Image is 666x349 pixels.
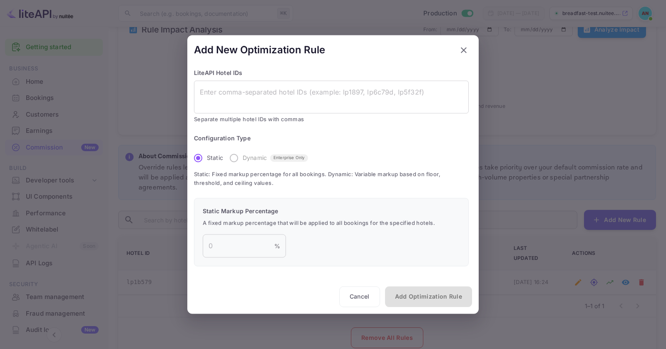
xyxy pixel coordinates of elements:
[270,155,308,161] span: Enterprise Only
[194,43,325,57] h5: Add New Optimization Rule
[194,115,469,124] span: Separate multiple hotel IDs with commas
[274,242,280,250] p: %
[203,207,460,215] p: Static Markup Percentage
[203,219,460,228] span: A fixed markup percentage that will be applied to all bookings for the specified hotels.
[207,154,223,162] span: Static
[194,68,469,77] p: LiteAPI Hotel IDs
[243,154,267,162] p: Dynamic
[194,170,469,188] span: Static: Fixed markup percentage for all bookings. Dynamic: Variable markup based on floor, thresh...
[339,287,380,307] button: Cancel
[203,234,274,258] input: 0
[194,134,251,142] legend: Configuration Type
